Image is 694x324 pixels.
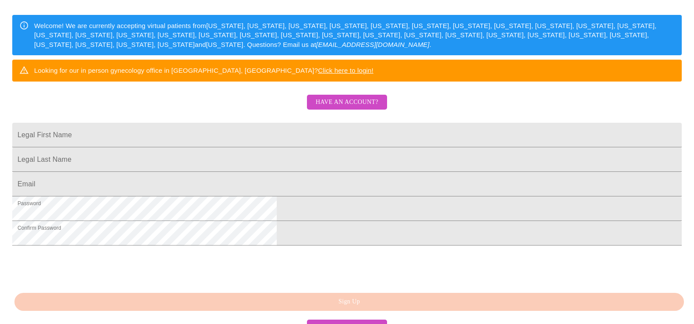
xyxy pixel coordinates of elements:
div: Looking for our in person gynecology office in [GEOGRAPHIC_DATA], [GEOGRAPHIC_DATA]? [34,62,373,78]
button: Have an account? [307,95,387,110]
div: Welcome! We are currently accepting virtual patients from [US_STATE], [US_STATE], [US_STATE], [US... [34,18,675,53]
iframe: reCAPTCHA [12,250,145,284]
span: Have an account? [316,97,378,108]
a: Have an account? [305,104,389,111]
em: [EMAIL_ADDRESS][DOMAIN_NAME] [316,41,430,48]
a: Click here to login! [318,67,373,74]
